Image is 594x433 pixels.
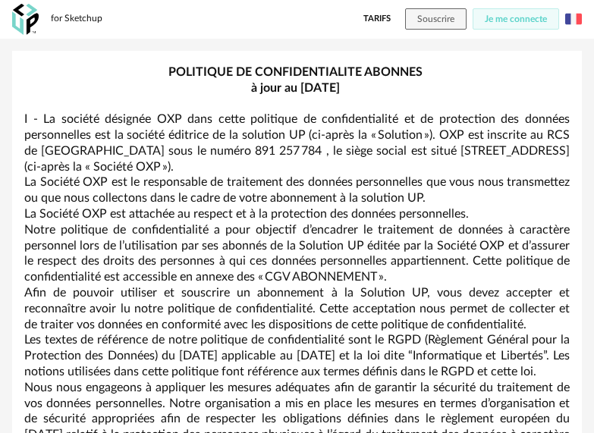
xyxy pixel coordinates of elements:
[51,13,102,25] div: for Sketchup
[168,66,423,78] strong: POLITIQUE DE CONFIDENTIALITE ABONNES
[251,82,340,94] strong: à jour au [DATE]
[363,8,391,30] a: Tarifs
[473,8,559,30] button: Je me connecte
[24,174,570,206] p: La Société OXP est le responsable de traitement des données personnelles que vous nous transmette...
[405,8,467,30] button: Souscrire
[24,206,570,222] p: La Société OXP est attachée au respect et à la protection des données personnelles.
[24,332,570,379] p: Les textes de référence de notre politique de confidentialité sont le RGPD (Règlement Général pou...
[417,14,454,24] span: Souscrire
[485,14,547,24] span: Je me connecte
[12,4,39,35] img: OXP
[24,222,570,285] p: Notre politique de confidentialité a pour objectif d’encadrer le traitement de données à caractèr...
[24,285,570,332] p: Afin de pouvoir utiliser et souscrire un abonnement à la Solution UP, vous devez accepter et reco...
[24,111,570,174] p: I - La société désignée OXP dans cette politique de confidentialité et de protection des données ...
[565,11,582,27] img: fr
